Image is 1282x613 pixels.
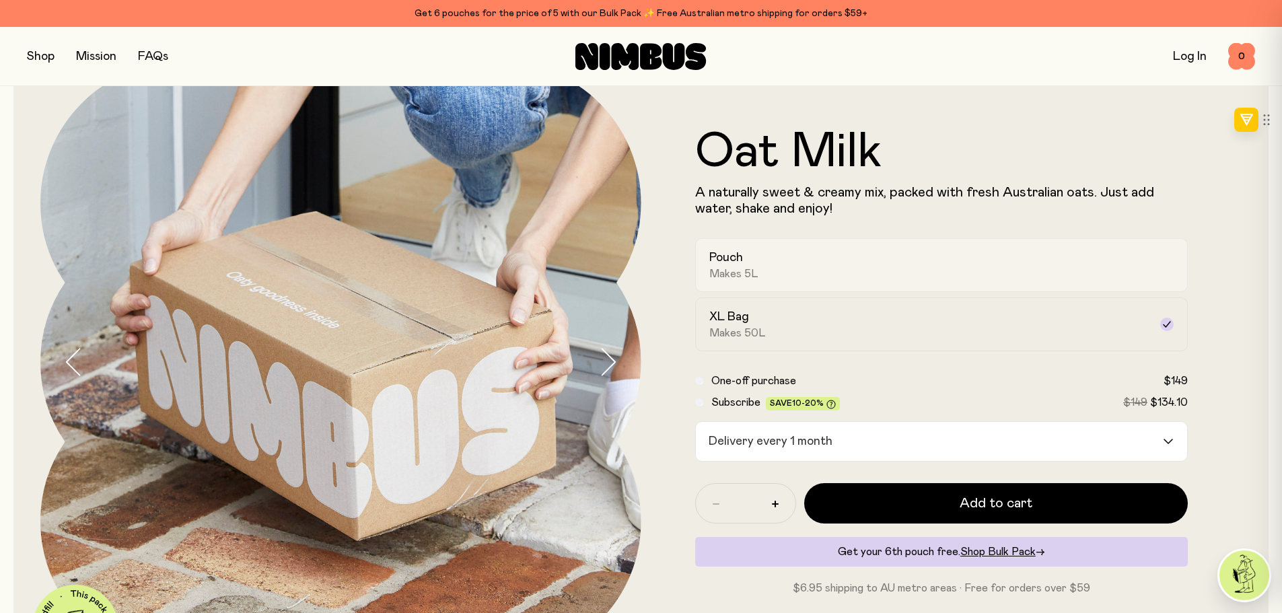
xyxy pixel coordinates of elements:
p: A naturally sweet & creamy mix, packed with fresh Australian oats. Just add water, shake and enjoy! [695,184,1188,217]
span: Shop Bulk Pack [960,546,1036,557]
a: FAQs [138,50,168,63]
h2: XL Bag [709,309,749,325]
div: Search for option [695,421,1188,462]
div: Get your 6th pouch free. [695,537,1188,567]
span: $149 [1164,375,1188,386]
span: $149 [1123,397,1147,408]
h2: Pouch [709,250,743,266]
span: One-off purchase [711,375,796,386]
a: Shop Bulk Pack→ [960,546,1045,557]
img: agent [1219,550,1269,600]
button: 0 [1228,43,1255,70]
span: 10-20% [792,399,824,407]
h1: Oat Milk [695,128,1188,176]
div: Get 6 pouches for the price of 5 with our Bulk Pack ✨ Free Australian metro shipping for orders $59+ [27,5,1255,22]
span: Delivery every 1 month [705,422,836,461]
span: Add to cart [960,494,1032,513]
a: Mission [76,50,116,63]
span: Makes 50L [709,326,766,340]
button: Add to cart [804,483,1188,524]
a: Log In [1173,50,1207,63]
span: Makes 5L [709,267,758,281]
span: Save [770,399,836,409]
p: $6.95 shipping to AU metro areas · Free for orders over $59 [695,580,1188,596]
span: Subscribe [711,397,760,408]
span: $134.10 [1150,397,1188,408]
input: Search for option [838,422,1162,461]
